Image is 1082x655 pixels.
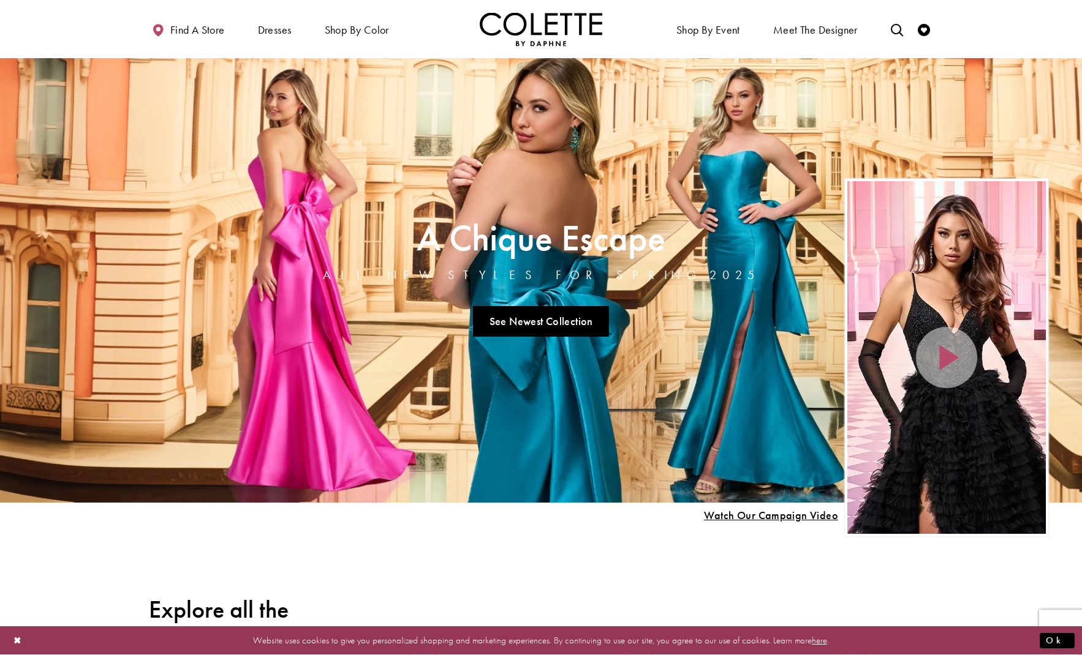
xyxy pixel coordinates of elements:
[325,24,389,36] span: Shop by color
[703,509,838,522] span: Play Slide #15 Video
[1040,633,1075,648] button: Submit Dialog
[170,24,225,36] span: Find a store
[888,12,906,46] a: Toggle search
[149,12,227,46] a: Find a store
[322,12,392,46] span: Shop by color
[480,12,602,46] img: Colette by Daphne
[480,12,602,46] a: Visit Home Page
[255,12,295,46] span: Dresses
[915,12,933,46] a: Check Wishlist
[88,632,994,649] p: Website uses cookies to give you personalized shopping and marketing experiences. By continuing t...
[149,596,308,652] h2: Explore all the Newest Arrivals
[258,24,292,36] span: Dresses
[7,630,28,651] button: Close Dialog
[319,301,763,342] ul: Slider Links
[812,634,827,646] a: here
[676,24,740,36] span: Shop By Event
[673,12,743,46] span: Shop By Event
[770,12,861,46] a: Meet the designer
[473,306,609,337] a: See Newest Collection A Chique Escape All New Styles For Spring 2025
[773,24,858,36] span: Meet the designer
